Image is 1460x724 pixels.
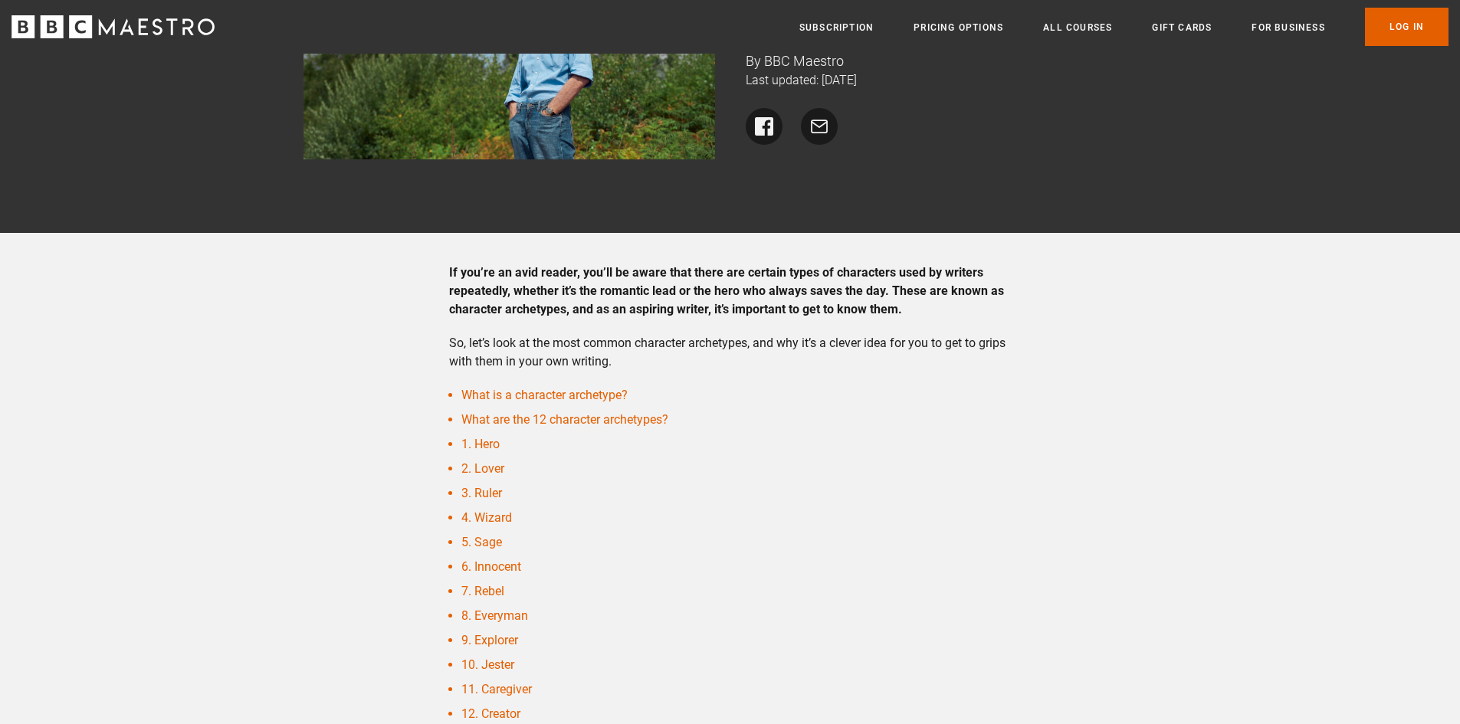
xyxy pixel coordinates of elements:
a: What are the 12 character archetypes? [461,412,668,427]
a: 4. Wizard [461,510,512,525]
a: 1. Hero [461,437,500,451]
a: For business [1252,20,1324,35]
a: What is a character archetype? [461,388,628,402]
a: Pricing Options [914,20,1003,35]
a: 11. Caregiver [461,682,532,696]
a: 12. Creator [461,706,520,721]
time: Last updated: [DATE] [746,73,857,87]
span: By [746,53,761,69]
a: 10. Jester [461,657,514,672]
strong: If you’re an avid reader, you’ll be aware that there are certain types of characters used by writ... [449,265,1004,316]
a: 2. Lover [461,461,504,476]
p: So, let’s look at the most common character archetypes, and why it’s a clever idea for you to get... [449,334,1011,371]
a: Gift Cards [1152,20,1212,35]
svg: BBC Maestro [11,15,215,38]
a: 6. Innocent [461,559,521,574]
a: Subscription [799,20,874,35]
a: 9. Explorer [461,633,518,647]
a: 3. Ruler [461,486,502,500]
a: 7. Rebel [461,584,504,598]
a: Log In [1365,8,1449,46]
a: 8. Everyman [461,608,528,623]
span: BBC Maestro [764,53,844,69]
nav: Primary [799,8,1449,46]
a: All Courses [1043,20,1112,35]
a: 5. Sage [461,535,502,549]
